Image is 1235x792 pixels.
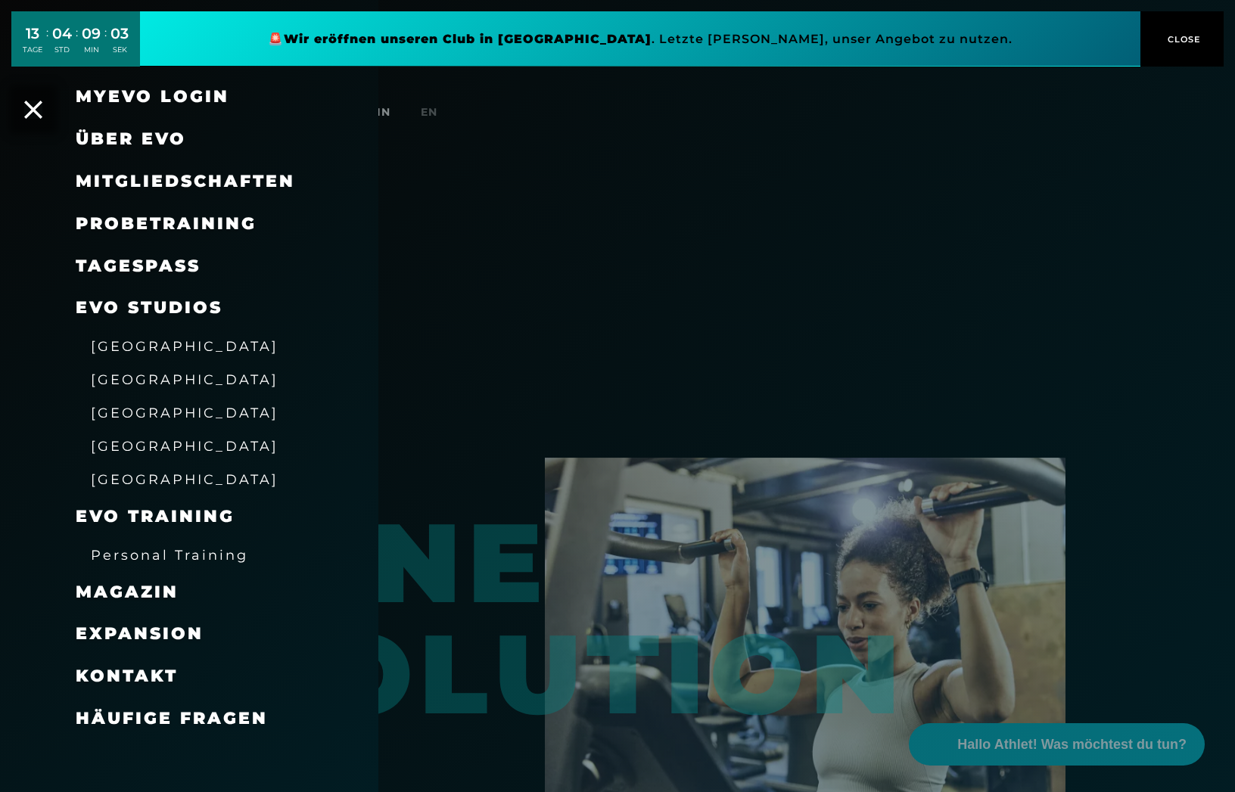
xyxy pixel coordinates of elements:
div: SEK [110,45,129,55]
a: MyEVO Login [76,86,229,107]
span: CLOSE [1164,33,1201,46]
div: 13 [23,23,42,45]
div: STD [52,45,72,55]
div: MIN [82,45,101,55]
div: TAGE [23,45,42,55]
div: : [76,24,78,64]
div: 09 [82,23,101,45]
div: 04 [52,23,72,45]
div: : [46,24,48,64]
div: 03 [110,23,129,45]
span: Über EVO [76,129,186,149]
div: : [104,24,107,64]
button: CLOSE [1140,11,1224,67]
